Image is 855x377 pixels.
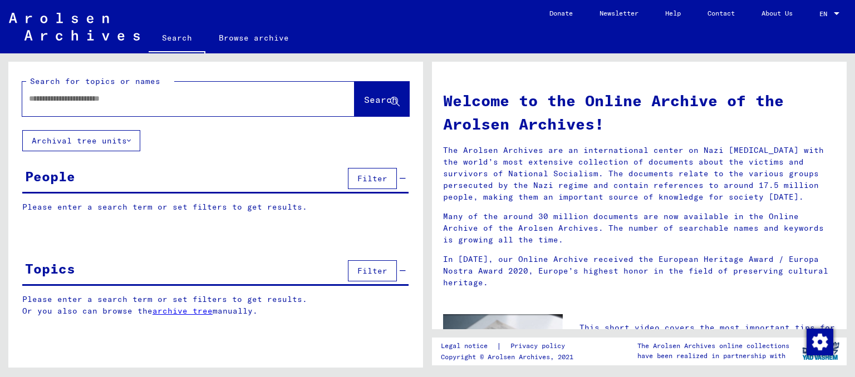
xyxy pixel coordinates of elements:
h1: Welcome to the Online Archive of the Arolsen Archives! [443,89,836,136]
p: Copyright © Arolsen Archives, 2021 [441,352,578,362]
button: Filter [348,168,397,189]
div: People [25,166,75,186]
a: archive tree [153,306,213,316]
img: yv_logo.png [800,337,842,365]
p: Please enter a search term or set filters to get results. Or you also can browse the manually. [22,294,409,317]
button: Filter [348,260,397,281]
span: Filter [357,266,387,276]
p: have been realized in partnership with [637,351,789,361]
a: Search [149,24,205,53]
img: Arolsen_neg.svg [9,13,140,41]
a: Browse archive [205,24,302,51]
span: Search [364,94,397,105]
p: Many of the around 30 million documents are now available in the Online Archive of the Arolsen Ar... [443,211,836,246]
button: Archival tree units [22,130,140,151]
div: Change consent [806,328,833,355]
p: The Arolsen Archives are an international center on Nazi [MEDICAL_DATA] with the world’s most ext... [443,145,836,203]
div: | [441,340,578,352]
div: Topics [25,259,75,279]
p: The Arolsen Archives online collections [637,341,789,351]
img: Change consent [807,329,833,355]
p: In [DATE], our Online Archive received the European Heritage Award / Europa Nostra Award 2020, Eu... [443,254,836,289]
p: This short video covers the most important tips for searching the Online Archive. [579,322,836,345]
span: EN [819,10,832,18]
p: Please enter a search term or set filters to get results. [22,201,409,213]
button: Search [355,82,409,116]
a: Legal notice [441,340,497,352]
a: Privacy policy [502,340,578,352]
span: Filter [357,173,387,183]
mat-label: Search for topics or names [30,76,160,86]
